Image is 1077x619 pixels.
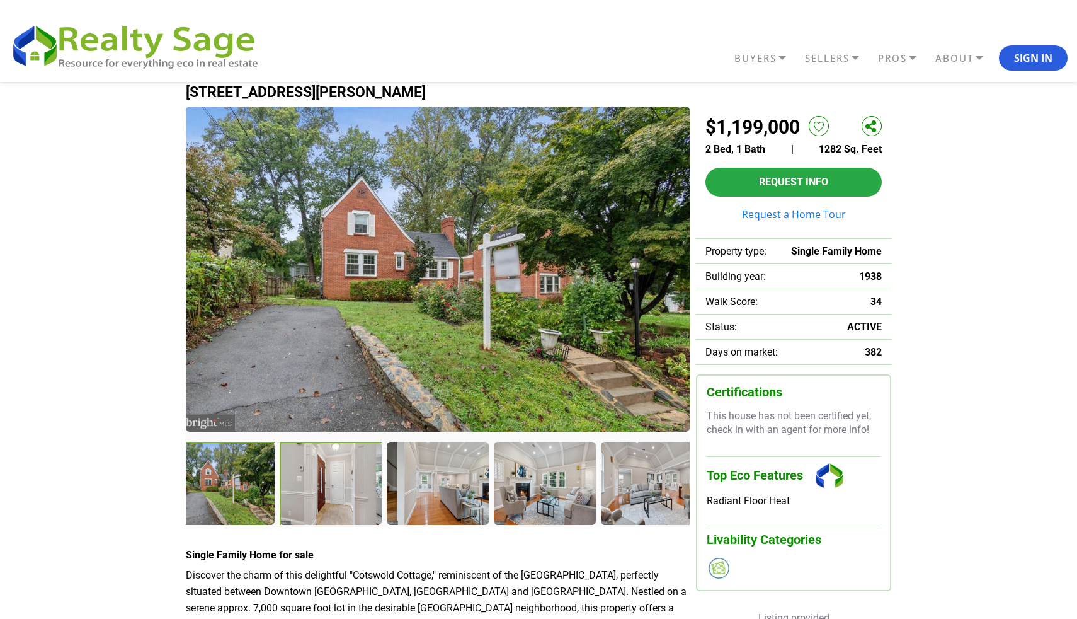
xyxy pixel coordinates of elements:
span: 1282 Sq. Feet [819,143,882,155]
h1: [STREET_ADDRESS][PERSON_NAME] [186,84,891,100]
h3: Livability Categories [707,526,880,547]
span: Days on market: [705,346,778,358]
h3: Top Eco Features [707,456,880,495]
span: ACTIVE [847,321,882,333]
span: Building year: [705,270,766,282]
span: Property type: [705,245,766,257]
a: BUYERS [731,47,802,69]
p: This house has not been certified yet, check in with an agent for more info! [707,409,880,437]
h3: Certifications [707,385,880,400]
span: 382 [865,346,882,358]
h4: Single Family Home for sale [186,549,690,561]
span: Single Family Home [791,245,882,257]
img: REALTY SAGE [9,20,271,71]
button: Sign In [999,45,1068,71]
h2: $1,199,000 [705,116,800,138]
span: 34 [870,296,882,308]
span: 2 Bed, 1 Bath [705,143,765,155]
span: | [791,143,794,155]
a: ABOUT [932,47,999,69]
a: PROS [875,47,932,69]
div: Radiant Floor Heat [707,495,880,507]
a: Request a Home Tour [705,209,882,219]
span: Walk Score: [705,296,758,308]
span: Status: [705,321,737,333]
a: SELLERS [802,47,875,69]
span: 1938 [859,270,882,282]
button: Request Info [705,168,882,197]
